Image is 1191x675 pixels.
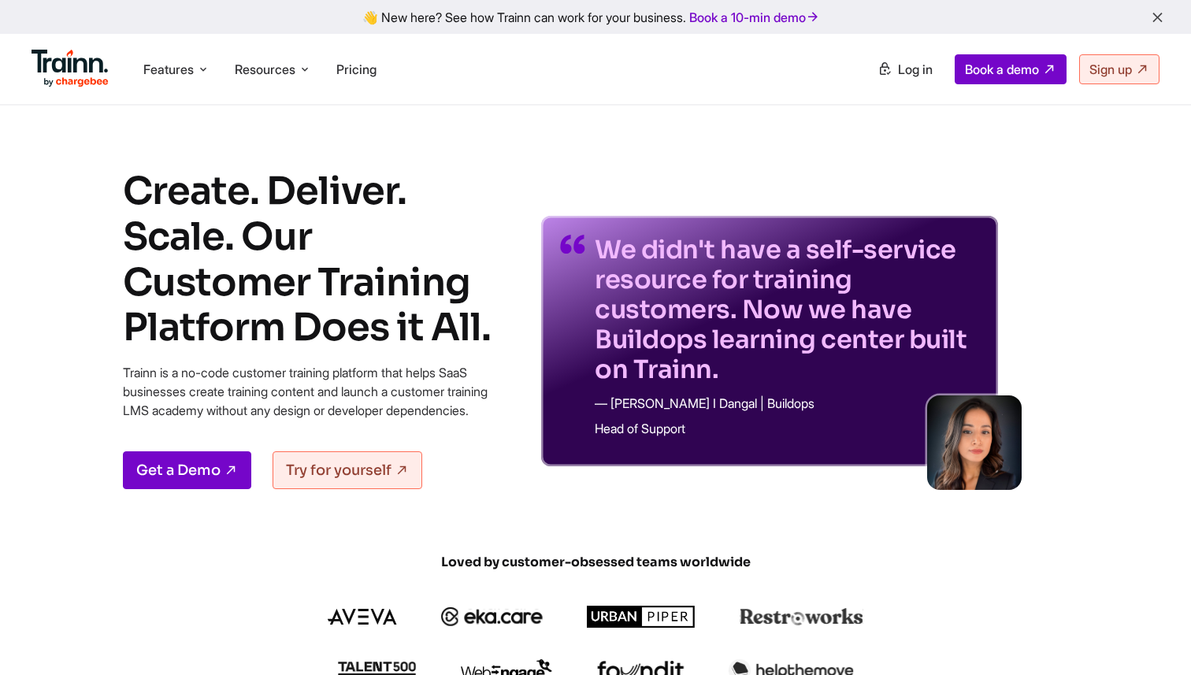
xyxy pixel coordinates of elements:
[143,61,194,78] span: Features
[686,6,823,28] a: Book a 10-min demo
[123,169,501,350] h1: Create. Deliver. Scale. Our Customer Training Platform Does it All.
[595,397,973,410] p: — [PERSON_NAME] I Dangal | Buildops
[441,607,544,626] img: ekacare logo
[123,363,501,420] p: Trainn is a no-code customer training platform that helps SaaS businesses create training content...
[217,554,974,571] span: Loved by customer-obsessed teams worldwide
[273,451,422,489] a: Try for yourself
[235,61,295,78] span: Resources
[336,61,377,77] a: Pricing
[560,235,585,254] img: quotes-purple.41a7099.svg
[595,422,973,435] p: Head of Support
[9,9,1182,24] div: 👋 New here? See how Trainn can work for your business.
[740,608,863,625] img: restroworks logo
[32,50,109,87] img: Trainn Logo
[1089,61,1132,77] span: Sign up
[955,54,1067,84] a: Book a demo
[1079,54,1159,84] a: Sign up
[587,606,696,628] img: urbanpiper logo
[927,395,1022,490] img: sabina-buildops.d2e8138.png
[123,451,251,489] a: Get a Demo
[328,609,397,625] img: aveva logo
[595,235,973,384] p: We didn't have a self-service resource for training customers. Now we have Buildops learning cent...
[965,61,1039,77] span: Book a demo
[898,61,933,77] span: Log in
[868,55,942,83] a: Log in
